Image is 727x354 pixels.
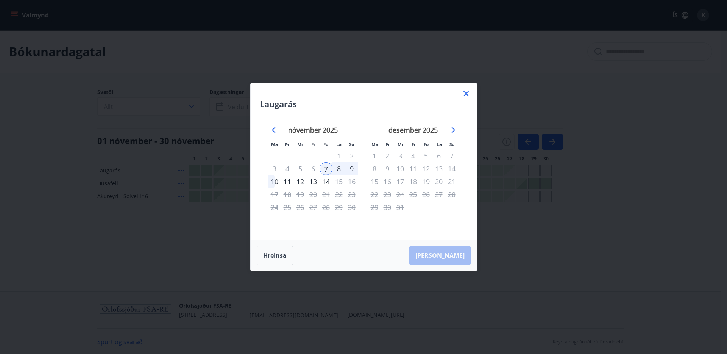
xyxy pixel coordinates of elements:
[257,246,293,265] button: Hreinsa
[320,175,332,188] div: Aðeins útritun í boði
[323,141,328,147] small: Fö
[320,201,332,214] td: Not available. föstudagur, 28. nóvember 2025
[345,149,358,162] td: Not available. sunnudagur, 2. nóvember 2025
[407,175,420,188] td: Not available. fimmtudagur, 18. desember 2025
[420,175,432,188] td: Not available. föstudagur, 19. desember 2025
[368,175,381,188] td: Not available. mánudagur, 15. desember 2025
[381,149,394,162] td: Not available. þriðjudagur, 2. desember 2025
[371,141,378,147] small: Má
[345,188,358,201] td: Not available. sunnudagur, 23. nóvember 2025
[445,149,458,162] td: Not available. sunnudagur, 7. desember 2025
[281,188,294,201] td: Not available. þriðjudagur, 18. nóvember 2025
[345,175,358,188] td: Not available. sunnudagur, 16. nóvember 2025
[307,175,320,188] td: Choose fimmtudagur, 13. nóvember 2025 as your check-out date. It’s available.
[268,162,281,175] td: Not available. mánudagur, 3. nóvember 2025
[294,175,307,188] div: 12
[394,162,407,175] td: Not available. miðvikudagur, 10. desember 2025
[307,188,320,201] td: Not available. fimmtudagur, 20. nóvember 2025
[268,188,281,201] td: Not available. mánudagur, 17. nóvember 2025
[307,201,320,214] td: Not available. fimmtudagur, 27. nóvember 2025
[320,175,332,188] td: Choose föstudagur, 14. nóvember 2025 as your check-out date. It’s available.
[368,162,381,175] td: Not available. mánudagur, 8. desember 2025
[398,141,403,147] small: Mi
[432,162,445,175] td: Not available. laugardagur, 13. desember 2025
[381,162,394,175] td: Not available. þriðjudagur, 9. desember 2025
[394,149,407,162] td: Not available. miðvikudagur, 3. desember 2025
[332,162,345,175] div: 8
[381,201,394,214] td: Not available. þriðjudagur, 30. desember 2025
[368,188,381,201] td: Not available. mánudagur, 22. desember 2025
[288,125,338,135] strong: nóvember 2025
[332,188,345,201] td: Not available. laugardagur, 22. nóvember 2025
[420,162,432,175] td: Not available. föstudagur, 12. desember 2025
[268,201,281,214] td: Not available. mánudagur, 24. nóvember 2025
[420,149,432,162] td: Not available. föstudagur, 5. desember 2025
[285,141,290,147] small: Þr
[407,162,420,175] td: Not available. fimmtudagur, 11. desember 2025
[432,175,445,188] td: Not available. laugardagur, 20. desember 2025
[445,188,458,201] td: Not available. sunnudagur, 28. desember 2025
[412,141,415,147] small: Fi
[294,201,307,214] td: Not available. miðvikudagur, 26. nóvember 2025
[345,201,358,214] td: Not available. sunnudagur, 30. nóvember 2025
[432,188,445,201] td: Not available. laugardagur, 27. desember 2025
[270,125,279,135] div: Move backward to switch to the previous month.
[281,175,294,188] td: Choose þriðjudagur, 11. nóvember 2025 as your check-out date. It’s available.
[424,141,429,147] small: Fö
[281,201,294,214] td: Not available. þriðjudagur, 25. nóvember 2025
[432,149,445,162] td: Not available. laugardagur, 6. desember 2025
[381,188,394,201] td: Not available. þriðjudagur, 23. desember 2025
[294,175,307,188] td: Choose miðvikudagur, 12. nóvember 2025 as your check-out date. It’s available.
[307,175,320,188] div: 13
[260,116,468,230] div: Calendar
[394,188,407,201] td: Not available. miðvikudagur, 24. desember 2025
[445,162,458,175] td: Not available. sunnudagur, 14. desember 2025
[336,141,342,147] small: La
[320,188,332,201] td: Not available. föstudagur, 21. nóvember 2025
[388,125,438,135] strong: desember 2025
[268,175,281,188] div: 10
[407,188,420,201] td: Not available. fimmtudagur, 25. desember 2025
[294,162,307,175] td: Not available. miðvikudagur, 5. nóvember 2025
[311,141,315,147] small: Fi
[449,141,455,147] small: Su
[332,149,345,162] td: Not available. laugardagur, 1. nóvember 2025
[349,141,354,147] small: Su
[445,175,458,188] td: Not available. sunnudagur, 21. desember 2025
[271,141,278,147] small: Má
[307,201,320,214] div: Aðeins útritun í boði
[281,162,294,175] td: Not available. þriðjudagur, 4. nóvember 2025
[394,175,407,188] td: Not available. miðvikudagur, 17. desember 2025
[320,162,332,175] td: Selected as start date. föstudagur, 7. nóvember 2025
[345,162,358,175] td: Choose sunnudagur, 9. nóvember 2025 as your check-out date. It’s available.
[381,175,394,188] td: Not available. þriðjudagur, 16. desember 2025
[437,141,442,147] small: La
[260,98,468,110] h4: Laugarás
[407,149,420,162] td: Not available. fimmtudagur, 4. desember 2025
[332,201,345,214] td: Not available. laugardagur, 29. nóvember 2025
[368,201,381,214] td: Not available. mánudagur, 29. desember 2025
[294,188,307,201] td: Not available. miðvikudagur, 19. nóvember 2025
[345,162,358,175] div: 9
[281,175,294,188] div: 11
[320,162,332,175] div: 7
[332,175,345,188] td: Not available. laugardagur, 15. nóvember 2025
[307,162,320,175] td: Not available. fimmtudagur, 6. nóvember 2025
[368,149,381,162] td: Not available. mánudagur, 1. desember 2025
[268,175,281,188] td: Choose mánudagur, 10. nóvember 2025 as your check-out date. It’s available.
[297,141,303,147] small: Mi
[420,188,432,201] div: Aðeins útritun í boði
[420,162,432,175] div: Aðeins útritun í boði
[448,125,457,135] div: Move forward to switch to the next month.
[385,141,390,147] small: Þr
[332,162,345,175] td: Choose laugardagur, 8. nóvember 2025 as your check-out date. It’s available.
[394,201,407,214] td: Not available. miðvikudagur, 31. desember 2025
[420,188,432,201] td: Not available. föstudagur, 26. desember 2025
